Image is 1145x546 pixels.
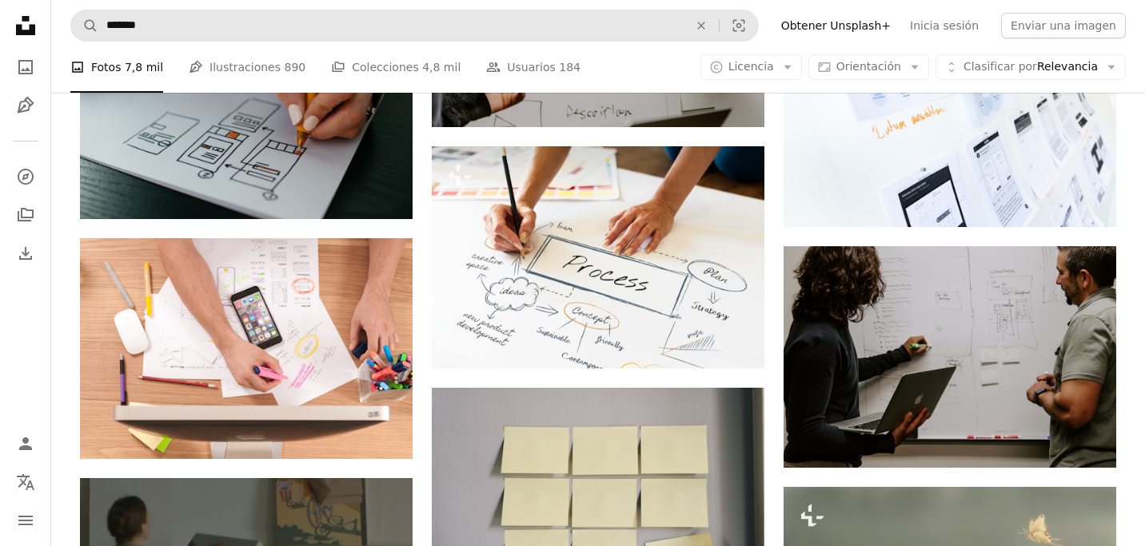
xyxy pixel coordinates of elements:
[784,246,1116,468] img: Hombre vestido con polo gris junto a la pizarra de borrado en seco
[784,109,1116,123] a: papel blanco de impresora sobre pared blanca
[684,10,719,41] button: Borrar
[10,199,42,231] a: Colecciones
[422,58,461,76] span: 4,8 mil
[559,58,580,76] span: 184
[900,13,988,38] a: Inicia sesión
[1001,13,1126,38] button: Enviar una imagen
[10,51,42,83] a: Fotos
[284,58,305,76] span: 890
[784,6,1116,227] img: papel blanco de impresora sobre pared blanca
[10,504,42,536] button: Menú
[720,10,758,41] button: Búsqueda visual
[728,60,774,73] span: Licencia
[700,54,802,80] button: Licencia
[432,146,764,369] img: Boceto del proceso de comercialización en un papel
[432,490,764,504] a: Seis notas adhesivas blancas
[963,59,1098,75] span: Relevancia
[486,42,580,93] a: Usuarios 184
[71,10,98,41] button: Buscar en Unsplash
[10,237,42,269] a: Historial de descargas
[963,60,1037,73] span: Clasificar por
[331,42,461,93] a: Colecciones 4,8 mil
[10,161,42,193] a: Explorar
[70,10,759,42] form: Encuentra imágenes en todo el sitio
[432,249,764,264] a: Boceto del proceso de comercialización en un papel
[80,341,413,356] a: Persona que escribe en papel blanco
[836,60,901,73] span: Orientación
[808,54,929,80] button: Orientación
[80,238,413,459] img: Persona que escribe en papel blanco
[80,101,413,115] a: yellow click pen on white printer paper
[936,54,1126,80] button: Clasificar porRelevancia
[784,349,1116,364] a: Hombre vestido con polo gris junto a la pizarra de borrado en seco
[10,428,42,460] a: Iniciar sesión / Registrarse
[10,90,42,122] a: Ilustraciones
[189,42,305,93] a: Ilustraciones 890
[10,10,42,45] a: Inicio — Unsplash
[10,466,42,498] button: Idioma
[772,13,900,38] a: Obtener Unsplash+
